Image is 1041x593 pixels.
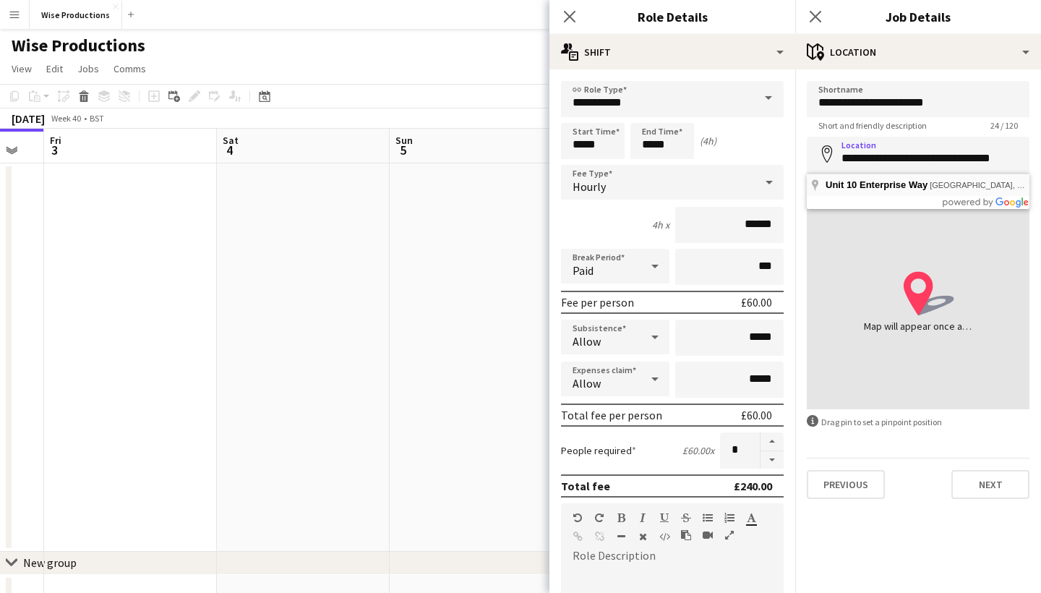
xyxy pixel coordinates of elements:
[50,134,61,147] span: Fri
[573,376,601,391] span: Allow
[48,113,84,124] span: Week 40
[46,62,63,75] span: Edit
[395,134,413,147] span: Sun
[826,179,857,190] span: Unit 10
[724,512,734,524] button: Ordered List
[616,512,626,524] button: Bold
[681,529,691,541] button: Paste as plain text
[659,512,669,524] button: Underline
[761,432,784,451] button: Increase
[561,295,634,310] div: Fee per person
[223,134,239,147] span: Sat
[724,529,734,541] button: Fullscreen
[48,142,61,158] span: 3
[573,334,601,349] span: Allow
[807,470,885,499] button: Previous
[741,295,772,310] div: £60.00
[30,1,122,29] button: Wise Productions
[807,120,938,131] span: Short and friendly description
[77,62,99,75] span: Jobs
[573,512,583,524] button: Undo
[703,512,713,524] button: Unordered List
[561,444,636,457] label: People required
[864,319,972,333] div: Map will appear once address has been added
[652,218,669,231] div: 4h x
[6,59,38,78] a: View
[40,59,69,78] a: Edit
[573,179,606,194] span: Hourly
[682,444,714,457] div: £60.00 x
[220,142,239,158] span: 4
[979,120,1029,131] span: 24 / 120
[12,111,45,126] div: [DATE]
[761,451,784,469] button: Decrease
[616,531,626,542] button: Horizontal Line
[746,512,756,524] button: Text Color
[681,512,691,524] button: Strikethrough
[807,415,1029,429] div: Drag pin to set a pinpoint position
[113,62,146,75] span: Comms
[638,531,648,542] button: Clear Formatting
[108,59,152,78] a: Comms
[90,113,104,124] div: BST
[549,35,795,69] div: Shift
[741,408,772,422] div: £60.00
[795,35,1041,69] div: Location
[594,512,604,524] button: Redo
[72,59,105,78] a: Jobs
[561,479,610,493] div: Total fee
[734,479,772,493] div: £240.00
[549,7,795,26] h3: Role Details
[12,35,145,56] h1: Wise Productions
[659,531,669,542] button: HTML Code
[638,512,648,524] button: Italic
[951,470,1029,499] button: Next
[12,62,32,75] span: View
[393,142,413,158] span: 5
[703,529,713,541] button: Insert video
[860,179,928,190] span: Enterprise Way
[573,263,594,278] span: Paid
[23,555,77,570] div: New group
[561,408,662,422] div: Total fee per person
[700,135,716,148] div: (4h)
[795,7,1041,26] h3: Job Details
